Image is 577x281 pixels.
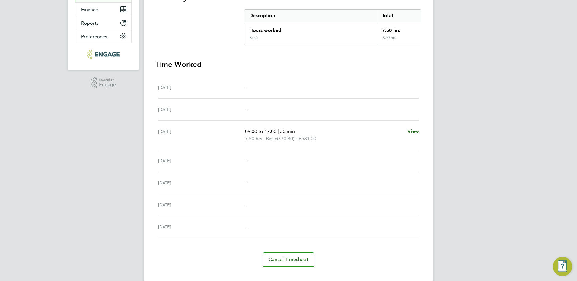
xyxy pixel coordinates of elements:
div: Description [244,10,377,22]
div: Hours worked [244,22,377,35]
a: Go to home page [75,49,132,59]
span: Preferences [81,34,107,39]
button: Engage Resource Center [553,257,572,276]
div: 7.50 hrs [377,22,421,35]
span: – [245,180,247,185]
span: 30 min [280,128,295,134]
div: [DATE] [158,157,245,164]
div: Summary [244,9,421,45]
span: Powered by [99,77,116,82]
span: Finance [81,7,98,12]
div: Total [377,10,421,22]
span: £531.00 [299,136,316,141]
span: Reports [81,20,99,26]
span: 09:00 to 17:00 [245,128,276,134]
span: – [245,202,247,207]
span: Engage [99,82,116,87]
button: Reports [75,16,131,30]
button: Preferences [75,30,131,43]
a: Powered byEngage [91,77,116,89]
span: View [407,128,419,134]
span: – [245,224,247,229]
div: [DATE] [158,223,245,230]
div: 7.50 hrs [377,35,421,45]
div: [DATE] [158,201,245,208]
span: (£70.80) = [277,136,299,141]
span: – [245,84,247,90]
div: [DATE] [158,84,245,91]
button: Finance [75,3,131,16]
span: – [245,106,247,112]
div: [DATE] [158,106,245,113]
span: – [245,158,247,163]
span: 7.50 hrs [245,136,262,141]
span: | [263,136,265,141]
div: [DATE] [158,179,245,186]
span: | [278,128,279,134]
span: Basic [266,135,277,142]
button: Cancel Timesheet [263,252,314,267]
img: blackstonerecruitment-logo-retina.png [87,49,119,59]
div: Basic [249,35,258,40]
a: View [407,128,419,135]
h3: Time Worked [156,60,421,69]
div: [DATE] [158,128,245,142]
span: Cancel Timesheet [269,257,308,263]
